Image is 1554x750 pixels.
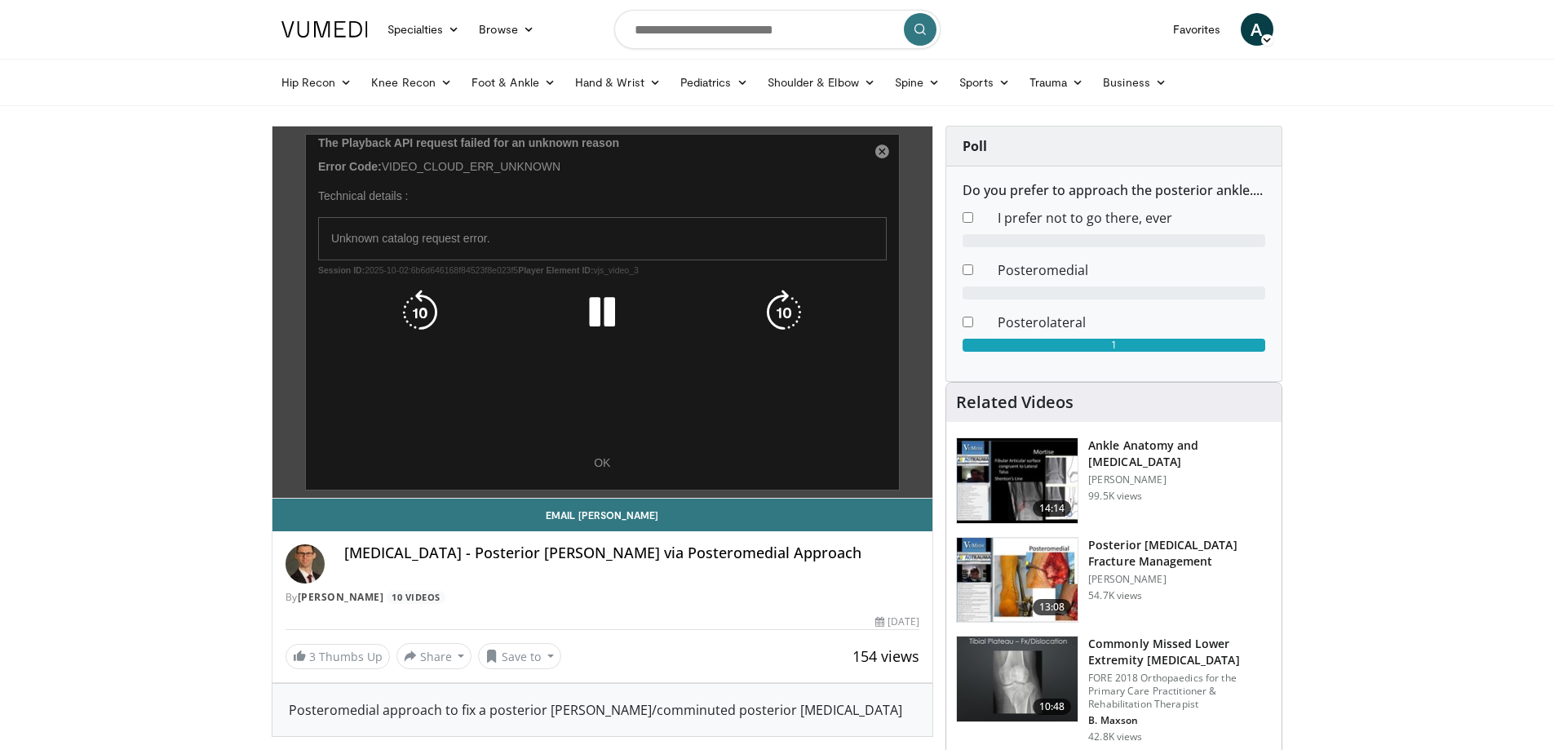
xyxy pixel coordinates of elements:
[957,438,1078,523] img: d079e22e-f623-40f6-8657-94e85635e1da.150x105_q85_crop-smart_upscale.jpg
[985,260,1277,280] dd: Posteromedial
[963,339,1265,352] div: 1
[956,437,1272,524] a: 14:14 Ankle Anatomy and [MEDICAL_DATA] [PERSON_NAME] 99.5K views
[309,649,316,664] span: 3
[957,538,1078,623] img: 50e07c4d-707f-48cd-824d-a6044cd0d074.150x105_q85_crop-smart_upscale.jpg
[478,643,561,669] button: Save to
[298,590,384,604] a: [PERSON_NAME]
[956,636,1272,743] a: 10:48 Commonly Missed Lower Extremity [MEDICAL_DATA] FORE 2018 Orthopaedics for the Primary Care ...
[885,66,950,99] a: Spine
[281,21,368,38] img: VuMedi Logo
[1088,573,1272,586] p: [PERSON_NAME]
[614,10,941,49] input: Search topics, interventions
[671,66,758,99] a: Pediatrics
[852,646,919,666] span: 154 views
[1020,66,1094,99] a: Trauma
[1088,589,1142,602] p: 54.7K views
[1088,714,1272,727] p: B. Maxson
[963,183,1265,198] h6: Do you prefer to approach the posterior ankle....
[378,13,470,46] a: Specialties
[286,544,325,584] img: Avatar
[1033,699,1072,715] span: 10:48
[286,644,390,669] a: 3 Thumbs Up
[1088,636,1272,668] h3: Commonly Missed Lower Extremity [MEDICAL_DATA]
[1088,490,1142,503] p: 99.5K views
[387,591,446,605] a: 10 Videos
[950,66,1020,99] a: Sports
[272,126,933,499] video-js: Video Player
[272,66,362,99] a: Hip Recon
[957,637,1078,721] img: 4aa379b6-386c-4fb5-93ee-de5617843a87.150x105_q85_crop-smart_upscale.jpg
[396,643,472,669] button: Share
[272,499,933,531] a: Email [PERSON_NAME]
[344,544,920,562] h4: [MEDICAL_DATA] - Posterior [PERSON_NAME] via Posteromedial Approach
[963,137,987,155] strong: Poll
[985,313,1277,332] dd: Posterolateral
[956,537,1272,624] a: 13:08 Posterior [MEDICAL_DATA] Fracture Management [PERSON_NAME] 54.7K views
[1033,500,1072,517] span: 14:14
[565,66,671,99] a: Hand & Wrist
[1088,730,1142,743] p: 42.8K views
[361,66,462,99] a: Knee Recon
[1093,66,1176,99] a: Business
[1241,13,1273,46] a: A
[469,13,544,46] a: Browse
[1033,599,1072,615] span: 13:08
[1088,473,1272,486] p: [PERSON_NAME]
[289,700,917,720] div: Posteromedial approach to fix a posterior [PERSON_NAME]/comminuted posterior [MEDICAL_DATA]
[462,66,565,99] a: Foot & Ankle
[1088,437,1272,470] h3: Ankle Anatomy and [MEDICAL_DATA]
[1088,537,1272,570] h3: Posterior [MEDICAL_DATA] Fracture Management
[286,590,920,605] div: By
[985,208,1277,228] dd: I prefer not to go there, ever
[875,615,919,629] div: [DATE]
[1163,13,1231,46] a: Favorites
[956,393,1074,412] h4: Related Videos
[1088,672,1272,711] p: FORE 2018 Orthopaedics for the Primary Care Practitioner & Rehabilitation Therapist
[758,66,885,99] a: Shoulder & Elbow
